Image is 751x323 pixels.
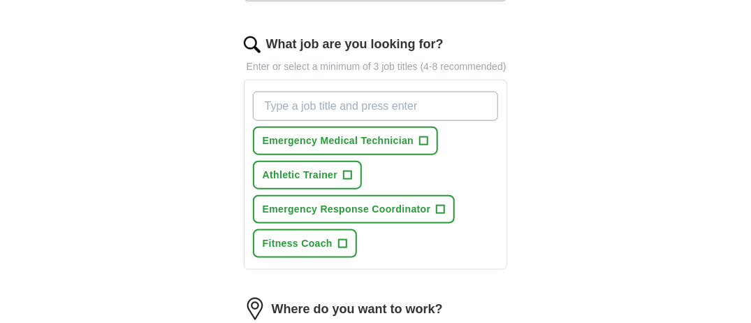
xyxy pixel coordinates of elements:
span: Fitness Coach [263,236,333,251]
input: Type a job title and press enter [253,92,499,121]
button: Athletic Trainer [253,161,363,189]
button: Emergency Medical Technician [253,127,439,155]
img: location.png [244,298,266,320]
button: Fitness Coach [253,229,357,258]
span: Emergency Medical Technician [263,134,414,148]
span: Emergency Response Coordinator [263,202,431,217]
label: Where do you want to work? [272,300,443,319]
p: Enter or select a minimum of 3 job titles (4-8 recommended) [244,59,508,74]
img: search.png [244,36,261,53]
label: What job are you looking for? [266,35,444,54]
span: Athletic Trainer [263,168,338,182]
button: Emergency Response Coordinator [253,195,455,224]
